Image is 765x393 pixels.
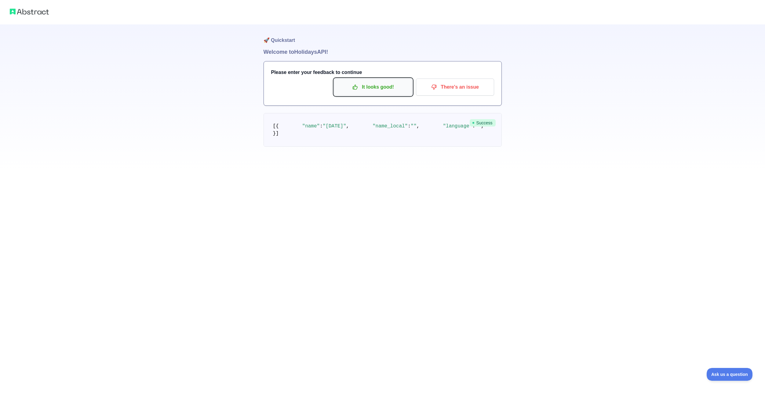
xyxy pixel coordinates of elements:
h1: Welcome to Holidays API! [264,48,502,56]
span: Success [470,119,496,127]
span: : [320,123,323,129]
h1: 🚀 Quickstart [264,24,502,48]
span: "[DATE]" [323,123,346,129]
p: It looks good! [339,82,408,92]
p: There's an issue [421,82,490,92]
span: , [346,123,349,129]
button: There's an issue [416,79,494,96]
img: Abstract logo [10,7,49,16]
iframe: Toggle Customer Support [707,368,753,381]
span: "name_local" [373,123,408,129]
button: It looks good! [334,79,412,96]
span: , [417,123,420,129]
h3: Please enter your feedback to continue [271,69,494,76]
span: "language" [443,123,472,129]
span: : [408,123,411,129]
span: [ [273,123,276,129]
span: "" [411,123,417,129]
span: "name" [302,123,320,129]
